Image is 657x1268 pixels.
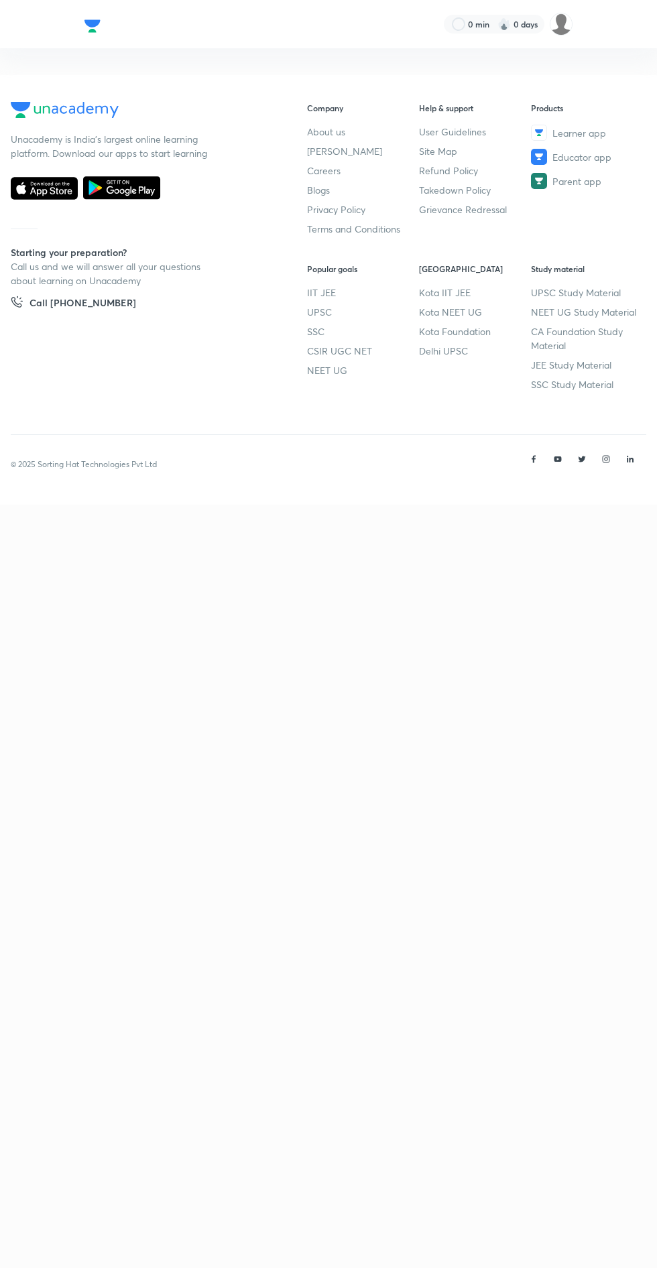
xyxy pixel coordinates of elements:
a: CA Foundation Study Material [531,324,643,353]
a: [PERSON_NAME] [307,144,419,158]
a: Parent app [531,173,643,189]
a: JEE Study Material [531,358,643,372]
h6: Products [531,102,643,114]
h6: Study material [531,263,643,275]
a: Delhi UPSC [419,344,531,358]
p: Call us and we will answer all your questions about learning on Unacademy [11,259,212,288]
a: Company Logo [11,102,270,121]
img: Company Logo [84,16,101,36]
a: SSC Study Material [531,377,643,391]
a: Careers [307,164,419,178]
h6: Help & support [419,102,531,114]
a: Kota Foundation [419,324,531,338]
a: User Guidelines [419,125,531,139]
a: Kota NEET UG [419,305,531,319]
a: Site Map [419,144,531,158]
h6: [GEOGRAPHIC_DATA] [419,263,531,275]
a: SSC [307,324,419,338]
img: Learner app [531,125,547,141]
a: Refund Policy [419,164,531,178]
a: UPSC Study Material [531,286,643,300]
span: Careers [307,164,341,178]
a: Kota IIT JEE [419,286,531,300]
a: Takedown Policy [419,183,531,197]
a: Learner app [531,125,643,141]
img: Parent app [531,173,547,189]
a: About us [307,125,419,139]
h6: Company [307,102,419,114]
a: UPSC [307,305,419,319]
a: Call [PHONE_NUMBER] [11,296,136,314]
span: Educator app [552,150,611,164]
h5: Starting your preparation? [11,245,270,259]
a: NEET UG Study Material [531,305,643,319]
a: Blogs [307,183,419,197]
a: Company Logo [84,16,101,32]
h5: Call [PHONE_NUMBER] [29,296,136,314]
img: Company Logo [11,102,119,118]
a: Educator app [531,149,643,165]
img: Educator app [531,149,547,165]
a: Terms and Conditions [307,222,419,236]
p: © 2025 Sorting Hat Technologies Pvt Ltd [11,458,157,470]
img: Shrishti Oswal [550,13,573,36]
h6: Popular goals [307,263,419,275]
span: Parent app [552,174,601,188]
a: IIT JEE [307,286,419,300]
p: Unacademy is India’s largest online learning platform. Download our apps to start learning [11,132,212,160]
a: NEET UG [307,363,419,377]
a: Privacy Policy [307,202,419,216]
a: CSIR UGC NET [307,344,419,358]
a: Grievance Redressal [419,202,531,216]
span: Learner app [552,126,606,140]
img: streak [497,17,511,31]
